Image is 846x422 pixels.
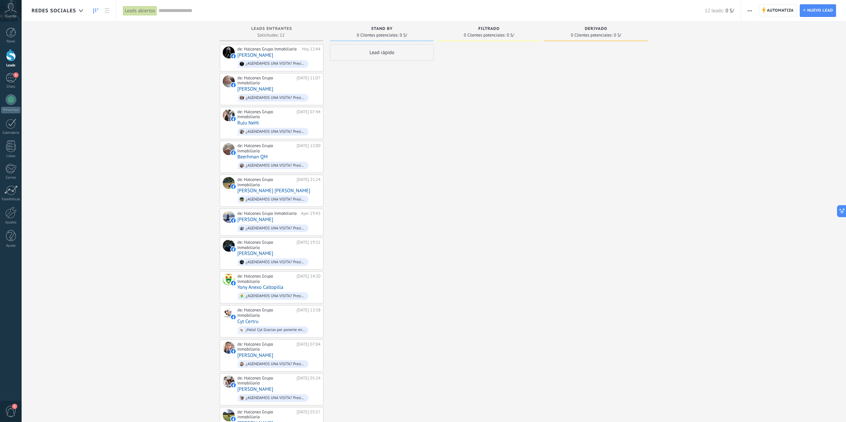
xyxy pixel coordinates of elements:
div: Jhasmin A. Ordoña [223,75,235,87]
div: ¡Hola! Cyt Gracias por ponerte en contacto con nosotros. Indica tu numero de telefono o de What'[... [246,328,305,332]
span: 1 [13,72,19,78]
div: [DATE] 19:31 [297,240,320,250]
div: de: Halcones Grupo Inmobiliario [237,75,294,86]
div: [DATE] 22:00 [297,143,320,153]
div: Alberto Reyes [223,240,235,252]
span: Nuevo lead [807,5,833,17]
a: [PERSON_NAME] [237,52,273,58]
a: [PERSON_NAME] [237,386,273,392]
div: ¿AGENDAMOS UNA VISITA? Presiona el botón de abajo para que te contactes con nosotros directamente [246,197,305,202]
a: [PERSON_NAME] [237,353,273,358]
span: 0 S/ [614,33,621,37]
a: Cyt Certru [237,319,259,324]
div: Listas [1,154,21,158]
img: facebook-sm.svg [231,349,236,354]
div: Lead rápido [330,44,434,61]
span: Solicitudes: 12 [257,33,284,37]
span: filtrado [478,27,500,31]
img: facebook-sm.svg [231,315,236,319]
div: stand by [333,27,430,32]
span: 0 Clientes potenciales: [464,33,505,37]
div: Leads Entrantes [223,27,320,32]
div: de: Halcones Grupo Inmobiliario [237,211,299,216]
button: Más [745,4,755,17]
div: Beerhman QM [223,143,235,155]
img: facebook-sm.svg [231,150,236,155]
img: facebook-sm.svg [231,383,236,387]
span: 0 Clientes potenciales: [571,33,612,37]
div: Jesus JP Fernandez Fernandez [223,177,235,189]
div: Correo [1,176,21,180]
div: ¿AGENDAMOS UNA VISITA? Presiona el botón de abajo para que te contactes con nosotros directamente [246,61,305,66]
div: ¿AGENDAMOS UNA VISITA? Presiona el botón de abajo para que te contactes con nosotros directamente [246,294,305,298]
span: 1 [12,404,17,409]
span: 0 S/ [400,33,407,37]
a: Nuevo lead [800,4,836,17]
div: de: Halcones Grupo Inmobiliario [237,376,294,386]
a: [PERSON_NAME] [237,217,273,222]
div: Jegorit Cabrera [223,46,235,58]
div: de: Halcones Grupo Inmobiliario [237,307,294,318]
div: RuJu NeHi [223,109,235,121]
img: facebook-sm.svg [231,117,236,121]
div: de: Halcones Grupo Inmobiliario [237,342,294,352]
div: ¿AGENDAMOS UNA VISITA? Presiona el botón de abajo para que te contactes con nosotros directamente [246,226,305,231]
span: derivado [585,27,607,31]
div: WhatsApp [1,107,20,113]
img: facebook-sm.svg [231,184,236,189]
div: ¿AGENDAMOS UNA VISITA? Presiona el botón de abajo para que te contactes con nosotros directamente [246,260,305,265]
a: Automatiza [759,4,797,17]
div: Cyt Certru [223,307,235,319]
a: Yony Anexo Caltopilla [237,285,283,290]
div: [DATE] 11:07 [297,75,320,86]
div: de: Halcones Grupo Inmobiliario [237,240,294,250]
img: facebook-sm.svg [231,83,236,87]
div: ¿AGENDAMOS UNA VISITA? Presiona el botón de abajo para que te contactes con nosotros directamente [246,362,305,367]
div: [DATE] 05:24 [297,376,320,386]
div: [DATE] 07:44 [297,109,320,120]
div: ¿AGENDAMOS UNA VISITA? Presiona el botón de abajo para que te contactes con nosotros directamente [246,396,305,400]
span: stand by [371,27,393,31]
div: Alberto Loarte [223,376,235,387]
span: 12 leads: [705,8,724,14]
span: 0 S/ [725,8,734,14]
a: Lista [101,4,113,17]
span: Redes Sociales [32,8,76,14]
div: [DATE] 03:57 [297,409,320,420]
div: [DATE] 21:24 [297,177,320,187]
div: Miguel Huari [223,211,235,223]
a: Beerhman QM [237,154,268,160]
div: Ayuda [1,244,21,248]
div: Leads abiertos [123,6,157,16]
a: [PERSON_NAME] [237,86,273,92]
div: Estadísticas [1,197,21,202]
div: Panel [1,40,21,44]
img: facebook-sm.svg [231,417,236,421]
div: Lenin Aguado Huaman [223,342,235,354]
span: Cuenta [5,14,16,19]
div: [DATE] 14:20 [297,274,320,284]
img: facebook-sm.svg [231,281,236,286]
span: Leads Entrantes [251,27,292,31]
div: Chats [1,85,21,89]
div: derivado [547,27,645,32]
div: ¿AGENDAMOS UNA VISITA? Presiona el botón de abajo para que te contactes con nosotros directamente [246,96,305,100]
div: Steven Segura Galindo [223,409,235,421]
a: [PERSON_NAME] [PERSON_NAME] [237,188,310,194]
img: facebook-sm.svg [231,247,236,252]
div: Ayer 19:43 [301,211,320,216]
div: de: Halcones Grupo Inmobiliario [237,46,300,52]
span: 0 S/ [507,33,514,37]
span: 0 Clientes potenciales: [357,33,398,37]
img: facebook-sm.svg [231,218,236,223]
img: facebook-sm.svg [231,54,236,58]
span: Automatiza [767,5,794,17]
div: de: Halcones Grupo Inmobiliario [237,143,294,153]
a: Leads [90,4,101,17]
div: [DATE] 13:58 [297,307,320,318]
div: de: Halcones Grupo Inmobiliario [237,409,294,420]
div: filtrado [440,27,538,32]
div: [DATE] 07:04 [297,342,320,352]
div: Leads [1,63,21,68]
div: Ajustes [1,220,21,225]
